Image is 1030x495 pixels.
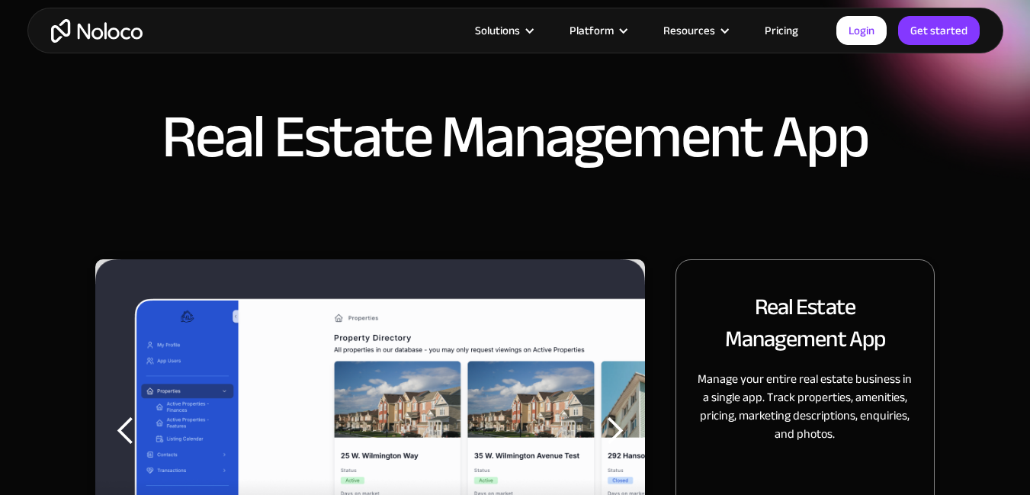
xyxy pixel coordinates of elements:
[663,21,715,40] div: Resources
[570,21,614,40] div: Platform
[51,19,143,43] a: home
[898,16,980,45] a: Get started
[695,291,916,355] h2: Real Estate Management App
[162,107,868,168] h1: Real Estate Management App
[746,21,817,40] a: Pricing
[550,21,644,40] div: Platform
[456,21,550,40] div: Solutions
[644,21,746,40] div: Resources
[695,370,916,443] p: Manage your entire real estate business in a single app. Track properties, amenities, pricing, ma...
[836,16,887,45] a: Login
[475,21,520,40] div: Solutions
